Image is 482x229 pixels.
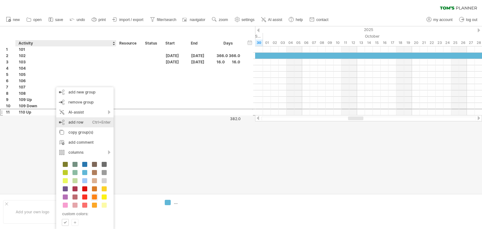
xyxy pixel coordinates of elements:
[19,97,113,103] div: 109 Up
[365,40,373,46] div: Tuesday, 14 October 2025
[56,147,114,157] div: columns
[19,46,113,52] div: 101
[6,53,15,59] div: 2
[467,40,475,46] div: Monday, 27 October 2025
[25,16,44,24] a: open
[19,90,113,96] div: 108
[294,40,302,46] div: Sunday, 5 October 2025
[271,40,279,46] div: Thursday, 2 October 2025
[214,116,241,121] div: 382.0
[19,109,113,115] div: 110 Up
[165,40,184,46] div: Start
[326,40,334,46] div: Thursday, 9 October 2025
[92,117,111,127] div: Ctrl+Enter
[68,16,87,24] a: undo
[420,40,428,46] div: Tuesday, 21 October 2025
[373,40,381,46] div: Wednesday, 15 October 2025
[77,18,85,22] span: undo
[6,65,15,71] div: 4
[341,40,349,46] div: Saturday, 11 October 2025
[349,40,357,46] div: Sunday, 12 October 2025
[181,16,207,24] a: navigator
[458,16,479,24] a: log out
[466,18,477,22] span: log out
[104,208,157,213] div: ....
[316,18,329,22] span: contact
[308,16,330,24] a: contact
[174,200,208,205] div: ....
[217,53,240,59] div: 366.0
[302,40,310,46] div: Monday, 6 October 2025
[287,16,305,24] a: help
[19,84,113,90] div: 107
[157,18,176,22] span: filter/search
[425,16,454,24] a: my account
[68,100,94,104] span: remove group
[119,18,143,22] span: import / export
[145,40,159,46] div: Status
[412,40,420,46] div: Monday, 20 October 2025
[433,18,453,22] span: my account
[451,40,459,46] div: Saturday, 25 October 2025
[6,72,15,77] div: 5
[19,78,113,84] div: 106
[6,109,15,115] div: 11
[111,16,145,24] a: import / export
[56,107,114,117] div: AI-assist
[287,40,294,46] div: Saturday, 4 October 2025
[104,200,157,205] div: ....
[404,40,412,46] div: Sunday, 19 October 2025
[318,40,326,46] div: Wednesday, 8 October 2025
[428,40,436,46] div: Wednesday, 22 October 2025
[6,97,15,103] div: 9
[99,18,106,22] span: print
[263,40,271,46] div: Wednesday, 1 October 2025
[268,18,282,22] span: AI assist
[47,16,65,24] a: save
[6,90,15,96] div: 8
[436,40,443,46] div: Thursday, 23 October 2025
[6,78,15,84] div: 6
[233,16,256,24] a: settings
[188,59,213,65] div: [DATE]
[59,210,109,218] div: custom colors:
[56,137,114,147] div: add comment
[19,72,113,77] div: 105
[6,103,15,109] div: 10
[19,59,113,65] div: 103
[279,40,287,46] div: Friday, 3 October 2025
[119,40,138,46] div: Resource
[56,117,114,127] div: add row
[19,53,113,59] div: 102
[190,18,205,22] span: navigator
[33,18,42,22] span: open
[388,40,396,46] div: Friday, 17 October 2025
[163,53,188,59] div: [DATE]
[242,18,254,22] span: settings
[6,84,15,90] div: 7
[4,16,22,24] a: new
[6,59,15,65] div: 3
[188,53,213,59] div: [DATE]
[19,103,113,109] div: 109 Down
[55,18,63,22] span: save
[459,40,467,46] div: Sunday, 26 October 2025
[19,65,113,71] div: 104
[217,59,240,65] div: 16.0
[255,40,263,46] div: Tuesday, 30 September 2025
[219,18,228,22] span: zoom
[3,200,62,224] div: Add your own logo
[443,40,451,46] div: Friday, 24 October 2025
[56,87,114,97] div: add new group
[72,219,78,225] div: +
[13,18,20,22] span: new
[213,40,243,46] div: Days
[334,40,341,46] div: Friday, 10 October 2025
[260,16,284,24] a: AI assist
[310,40,318,46] div: Tuesday, 7 October 2025
[381,40,388,46] div: Thursday, 16 October 2025
[396,40,404,46] div: Saturday, 18 October 2025
[6,46,15,52] div: 1
[296,18,303,22] span: help
[210,16,230,24] a: zoom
